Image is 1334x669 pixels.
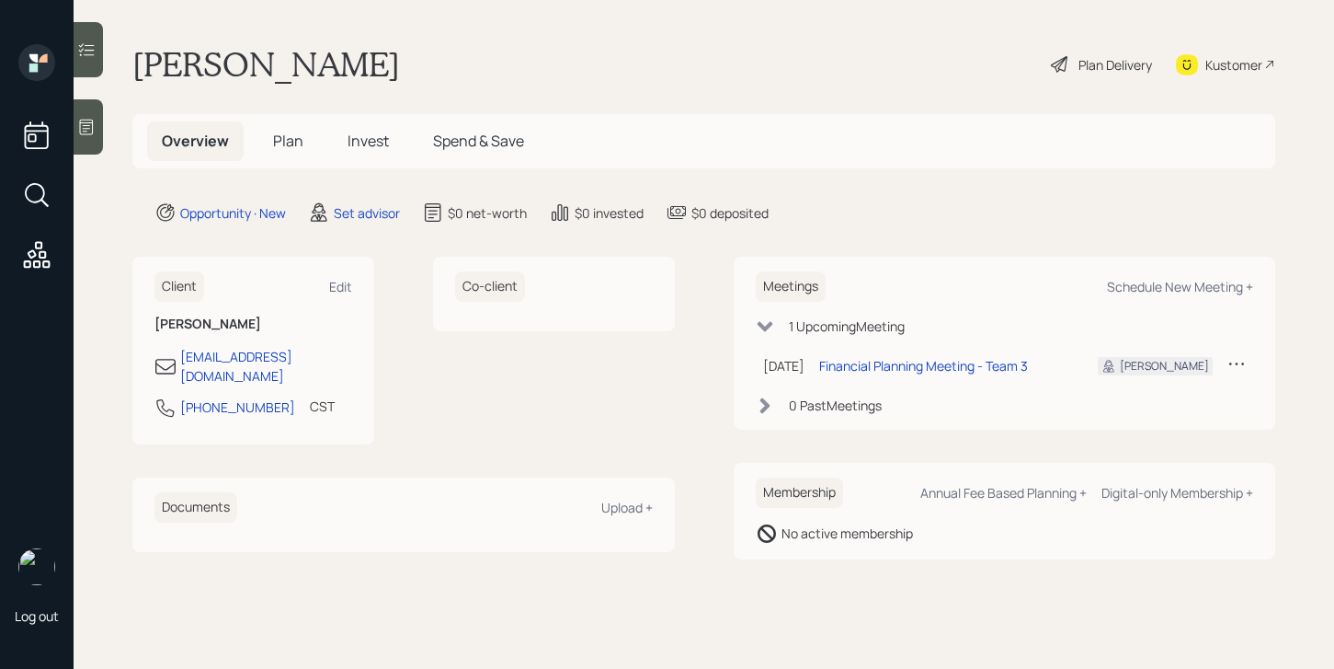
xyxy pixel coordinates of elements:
h6: Meetings [756,271,826,302]
div: $0 invested [575,203,644,223]
div: [PHONE_NUMBER] [180,398,295,417]
span: Plan [273,131,303,151]
div: [EMAIL_ADDRESS][DOMAIN_NAME] [180,347,352,386]
div: Annual Fee Based Planning + [920,484,1087,502]
div: Set advisor [334,203,400,223]
div: $0 deposited [691,203,769,223]
div: 0 Past Meeting s [789,396,882,415]
span: Invest [348,131,389,151]
div: Edit [329,278,352,295]
div: Financial Planning Meeting - Team 3 [819,356,1028,375]
div: No active membership [781,524,913,543]
span: Spend & Save [433,131,524,151]
div: Plan Delivery [1078,55,1152,75]
h1: [PERSON_NAME] [132,44,400,85]
h6: [PERSON_NAME] [154,317,352,332]
div: Kustomer [1205,55,1262,75]
img: retirable_logo.png [18,548,55,585]
div: Digital-only Membership + [1101,484,1253,502]
div: [DATE] [763,356,804,375]
div: [PERSON_NAME] [1120,358,1209,375]
span: Overview [162,131,229,151]
div: Log out [15,607,59,625]
h6: Client [154,271,204,302]
h6: Documents [154,492,237,523]
div: 1 Upcoming Meeting [789,317,905,336]
div: Upload + [601,499,653,516]
div: CST [310,397,335,416]
h6: Membership [756,478,843,508]
div: $0 net-worth [448,203,527,223]
h6: Co-client [455,271,525,302]
div: Schedule New Meeting + [1107,278,1253,295]
div: Opportunity · New [180,203,286,223]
